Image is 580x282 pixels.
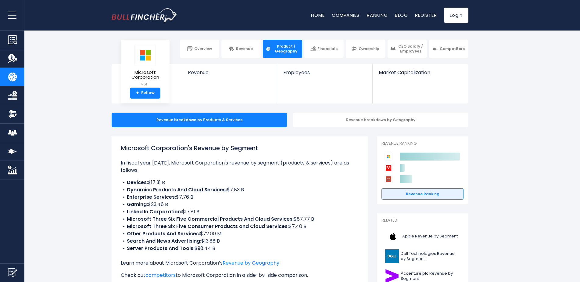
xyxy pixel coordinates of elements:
[359,46,379,51] span: Ownership
[440,46,465,51] span: Competitors
[194,46,212,51] span: Overview
[429,40,468,58] a: Competitors
[293,113,468,127] div: Revenue breakdown by Geography
[397,44,424,53] span: CEO Salary / Employees
[283,70,366,75] span: Employees
[112,8,177,22] a: Go to homepage
[127,186,227,193] b: Dynamics Products And Cloud Services:
[121,237,359,245] li: $13.88 B
[127,201,148,208] b: Gaming:
[395,12,408,18] a: Blog
[263,40,302,58] a: Product / Geography
[8,110,17,119] img: Ownership
[121,193,359,201] li: $7.76 B
[332,12,360,18] a: Companies
[180,40,219,58] a: Overview
[381,228,464,245] a: Apple Revenue by Segment
[385,164,392,172] img: Adobe competitors logo
[277,64,372,86] a: Employees
[304,40,344,58] a: Financials
[121,245,359,252] li: $98.44 B
[373,64,468,86] a: Market Capitalization
[221,40,261,58] a: Revenue
[121,143,359,153] h1: Microsoft Corporation's Revenue by Segment
[381,141,464,146] p: Revenue Ranking
[444,8,468,23] a: Login
[401,271,460,281] span: Accenture plc Revenue by Segment
[126,81,165,87] small: MSFT
[317,46,338,51] span: Financials
[121,223,359,230] li: $7.40 B
[379,70,462,75] span: Market Capitalization
[121,259,359,267] p: Learn more about Microsoft Corporation’s
[127,208,182,215] b: Linked In Corporation:
[381,248,464,265] a: Dell Technologies Revenue by Segment
[273,44,299,53] span: Product / Geography
[402,234,458,239] span: Apple Revenue by Segment
[127,215,294,222] b: Microsoft Three Six Five Commercial Products And Cloud Services:
[381,218,464,223] p: Related
[121,201,359,208] li: $23.46 B
[130,88,160,99] a: +Follow
[346,40,385,58] a: Ownership
[385,230,400,243] img: AAPL logo
[145,272,176,279] a: competitors
[127,237,201,244] b: Search And News Advertising:
[121,215,359,223] li: $87.77 B
[388,40,427,58] a: CEO Salary / Employees
[127,179,148,186] b: Devices:
[385,153,392,161] img: Microsoft Corporation competitors logo
[401,251,460,262] span: Dell Technologies Revenue by Segment
[415,12,437,18] a: Register
[121,208,359,215] li: $17.81 B
[121,272,359,279] p: Check out to Microsoft Corporation in a side-by-side comparison.
[125,45,165,88] a: Microsoft Corporation MSFT
[236,46,253,51] span: Revenue
[127,223,289,230] b: Microsoft Three Six Five Consumer Products and Cloud Services:
[121,230,359,237] li: $72.00 M
[112,113,287,127] div: Revenue breakdown by Products & Services
[112,8,177,22] img: bullfincher logo
[385,249,399,263] img: DELL logo
[127,245,195,252] b: Server Products And Tools:
[127,230,200,237] b: Other Products And Services:
[381,188,464,200] a: Revenue Ranking
[188,70,271,75] span: Revenue
[121,159,359,174] p: In fiscal year [DATE], Microsoft Corporation's revenue by segment (products & services) are as fo...
[136,90,139,96] strong: +
[127,193,176,201] b: Enterprise Services:
[182,64,277,86] a: Revenue
[126,70,165,80] span: Microsoft Corporation
[385,175,392,183] img: Oracle Corporation competitors logo
[311,12,324,18] a: Home
[367,12,388,18] a: Ranking
[121,179,359,186] li: $17.31 B
[121,186,359,193] li: $7.83 B
[223,259,279,266] a: Revenue by Geography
